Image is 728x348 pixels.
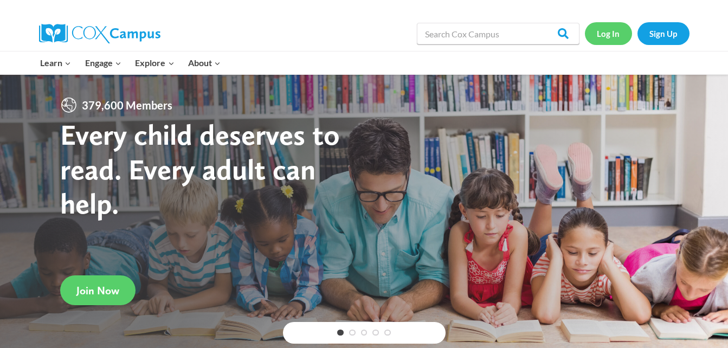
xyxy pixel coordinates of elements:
[128,51,182,74] button: Child menu of Explore
[34,51,79,74] button: Child menu of Learn
[585,22,632,44] a: Log In
[349,330,356,336] a: 2
[39,24,160,43] img: Cox Campus
[78,51,128,74] button: Child menu of Engage
[417,23,579,44] input: Search Cox Campus
[361,330,368,336] a: 3
[60,276,136,306] a: Join Now
[76,284,119,297] span: Join Now
[585,22,690,44] nav: Secondary Navigation
[181,51,228,74] button: Child menu of About
[34,51,228,74] nav: Primary Navigation
[337,330,344,336] a: 1
[60,117,340,221] strong: Every child deserves to read. Every adult can help.
[384,330,391,336] a: 5
[78,96,177,114] span: 379,600 Members
[372,330,379,336] a: 4
[637,22,690,44] a: Sign Up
